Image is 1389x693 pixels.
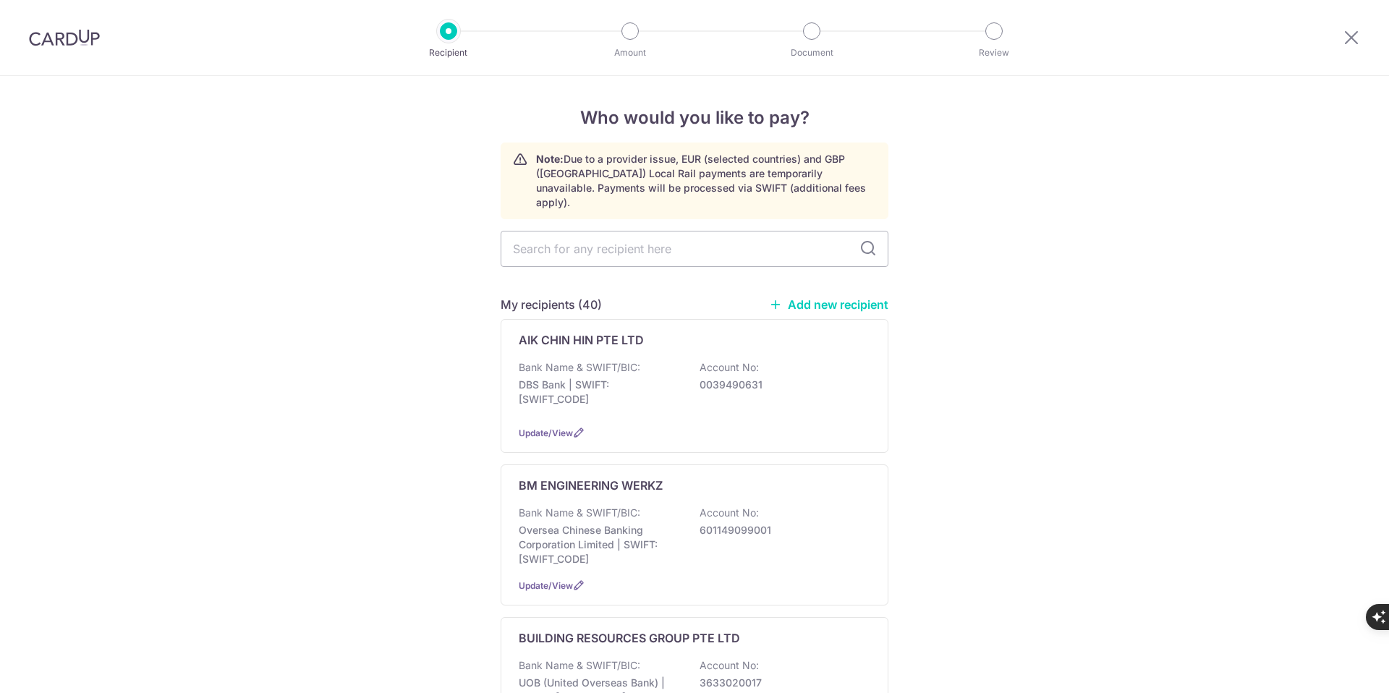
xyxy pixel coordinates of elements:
h4: Who would you like to pay? [501,105,888,131]
p: DBS Bank | SWIFT: [SWIFT_CODE] [519,378,681,407]
p: Document [758,46,865,60]
p: Bank Name & SWIFT/BIC: [519,658,640,673]
p: Bank Name & SWIFT/BIC: [519,360,640,375]
strong: Note: [536,153,564,165]
p: 0039490631 [700,378,862,392]
p: BM ENGINEERING WERKZ [519,477,663,494]
a: Update/View [519,580,573,591]
h5: My recipients (40) [501,296,602,313]
p: 601149099001 [700,523,862,537]
p: AIK CHIN HIN PTE LTD [519,331,644,349]
p: Bank Name & SWIFT/BIC: [519,506,640,520]
p: Account No: [700,658,759,673]
a: Update/View [519,428,573,438]
input: Search for any recipient here [501,231,888,267]
p: Review [940,46,1048,60]
iframe: Opens a widget where you can find more information [1296,650,1375,686]
p: Oversea Chinese Banking Corporation Limited | SWIFT: [SWIFT_CODE] [519,523,681,566]
p: Due to a provider issue, EUR (selected countries) and GBP ([GEOGRAPHIC_DATA]) Local Rail payments... [536,152,876,210]
p: BUILDING RESOURCES GROUP PTE LTD [519,629,740,647]
p: 3633020017 [700,676,862,690]
a: Add new recipient [769,297,888,312]
p: Amount [577,46,684,60]
p: Account No: [700,360,759,375]
p: Account No: [700,506,759,520]
p: Recipient [395,46,502,60]
img: CardUp [29,29,100,46]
